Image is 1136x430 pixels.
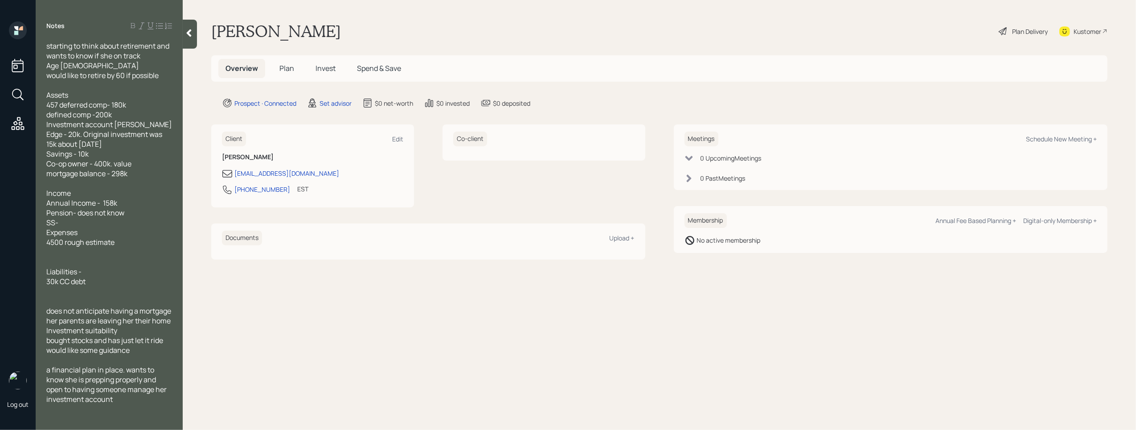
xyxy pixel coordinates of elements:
[685,213,727,228] h6: Membership
[46,90,68,100] span: Assets
[935,216,1016,225] div: Annual Fee Based Planning +
[316,63,336,73] span: Invest
[46,218,58,227] span: SS-
[1012,27,1048,36] div: Plan Delivery
[357,63,401,73] span: Spend & Save
[9,372,27,389] img: retirable_logo.png
[222,231,262,245] h6: Documents
[234,169,339,178] div: [EMAIL_ADDRESS][DOMAIN_NAME]
[46,21,65,30] label: Notes
[392,135,403,143] div: Edit
[701,153,762,163] div: 0 Upcoming Meeting s
[46,169,127,178] span: mortgage balance - 298k
[46,41,171,61] span: starting to think about retirement and wants to know if she on track
[46,100,126,110] span: 457 deferred comp- 180k
[1074,27,1101,36] div: Kustomer
[610,234,635,242] div: Upload +
[297,184,308,194] div: EST
[46,365,168,404] span: a financial plan in place. wants to know she is prepping properly and open to having someone mana...
[1026,135,1097,143] div: Schedule New Meeting +
[222,132,246,146] h6: Client
[46,110,112,120] span: defined comp -200k
[375,99,413,108] div: $0 net-worth
[493,99,530,108] div: $0 deposited
[279,63,294,73] span: Plan
[46,120,173,149] span: Investment account [PERSON_NAME] Edge - 20k. Original investment was 15k about [DATE]
[697,236,761,245] div: No active membership
[453,132,487,146] h6: Co-client
[46,267,82,277] span: Liabilities -
[685,132,718,146] h6: Meetings
[226,63,258,73] span: Overview
[46,306,172,326] span: does not anticipate having a mortgage her parents are leaving her their home
[211,21,341,41] h1: [PERSON_NAME]
[1023,216,1097,225] div: Digital-only Membership +
[234,99,296,108] div: Prospect · Connected
[46,61,139,70] span: Age [DEMOGRAPHIC_DATA]
[222,153,403,161] h6: [PERSON_NAME]
[46,188,71,198] span: Income
[46,237,115,247] span: 4500 rough estimate
[46,149,89,159] span: Savings - 10k
[46,335,164,355] span: bought stocks and has just let it ride would like some guidance
[234,185,290,194] div: [PHONE_NUMBER]
[320,99,352,108] div: Set advisor
[701,174,746,183] div: 0 Past Meeting s
[46,159,131,169] span: Co-op owner - 400k. value
[46,326,117,335] span: Investment suitability
[46,227,78,237] span: Expenses
[46,208,124,218] span: Pension- does not know
[46,277,86,286] span: 30k CC debt
[46,70,159,80] span: would like to retire by 60 if possible
[46,198,117,208] span: Annual Income - 158k
[436,99,470,108] div: $0 invested
[7,400,29,409] div: Log out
